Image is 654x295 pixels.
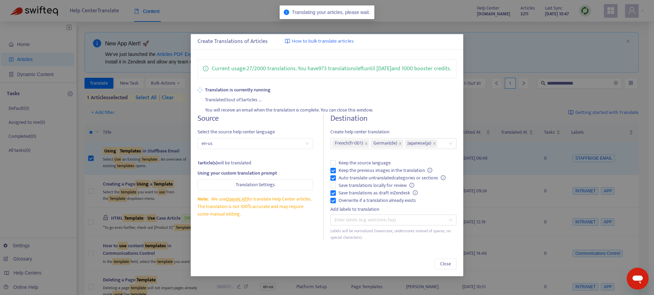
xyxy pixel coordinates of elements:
[336,197,419,204] span: Overwrite if a translation already exists
[284,10,289,15] span: info-circle
[205,94,457,104] div: Translated 3 out of 3 articles ...
[336,182,417,189] span: Save translations locally for review
[198,159,217,167] strong: 1 article(s)
[292,38,354,45] span: How to bulk translate articles
[198,195,313,218] div: We use to translate Help Center articles. The translation is not 100% accurate and may require so...
[336,159,393,167] span: Keep the source language
[198,38,456,46] div: Create Translations of Articles
[226,195,248,203] a: OpenAI API
[435,259,456,269] button: Close
[330,114,456,123] h4: Destination
[330,228,456,241] div: Labels will be normalized (lowercase, underscores instead of spaces, no special characters).
[441,175,446,180] span: info-circle
[285,38,354,45] a: How to bulk translate articles
[198,169,313,177] div: Using your custom translation prompt
[212,64,451,73] p: Current usage: 27 / 2000 translations . You have 973 translations left until [DATE] and 1000 boos...
[373,139,397,148] span: German ( de )
[336,174,448,182] span: Auto-translate untranslated categories or sections
[198,195,208,203] span: Note:
[205,86,457,94] strong: Translation is currently running
[292,10,370,15] span: Translating your articles, please wait.
[336,167,435,174] span: Keep the previous images in the translation
[203,64,208,71] span: info-circle
[285,39,290,44] img: image-link
[413,190,418,195] span: info-circle
[427,168,432,173] span: info-circle
[202,138,309,149] span: en-us
[198,128,313,136] span: Select the source help center language
[198,179,313,190] button: Translation Settings
[205,104,457,114] div: You will receive an email when the translation is complete. You can close this window.
[236,181,275,189] span: Translation Settings
[198,159,313,167] div: will be translated
[330,206,456,213] div: Add labels to translation
[335,139,363,148] span: French ( fr-001 )
[198,114,313,123] h4: Source
[433,142,436,145] span: close
[399,142,402,145] span: close
[407,139,431,148] span: Japanese ( ja )
[364,142,368,145] span: close
[627,268,649,290] iframe: Schaltfläche zum Öffnen des Messaging-Fensters
[409,183,414,188] span: info-circle
[440,260,451,268] span: Close
[336,189,420,197] span: Save translations as draft in Zendesk
[330,128,456,136] span: Create help center translation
